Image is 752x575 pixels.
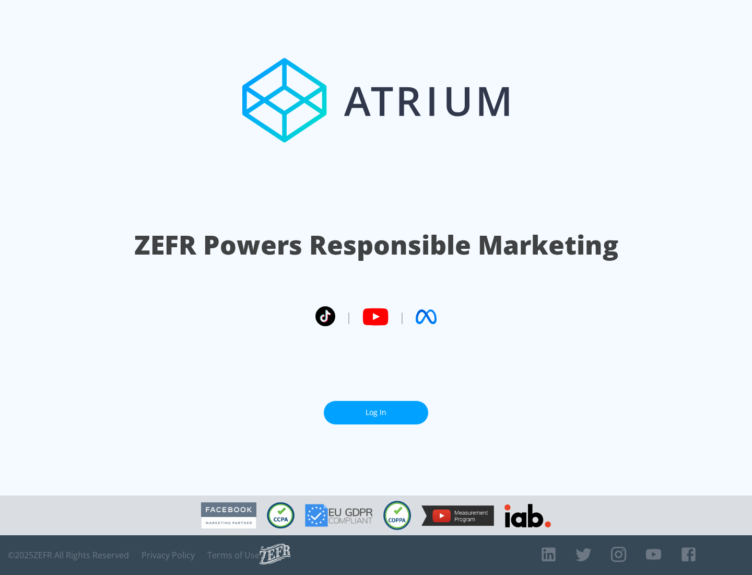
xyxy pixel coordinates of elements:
img: CCPA Compliant [267,502,295,528]
span: | [399,309,405,325]
img: Facebook Marketing Partner [201,502,256,529]
h1: ZEFR Powers Responsible Marketing [134,227,618,263]
a: Privacy Policy [142,550,195,560]
a: Log In [324,401,428,424]
img: COPPA Compliant [383,501,411,530]
a: Terms of Use [207,550,260,560]
span: | [346,309,352,325]
img: IAB [504,504,551,527]
img: GDPR Compliant [305,504,373,527]
img: YouTube Measurement Program [421,505,494,526]
span: © 2025 ZEFR All Rights Reserved [8,550,129,560]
